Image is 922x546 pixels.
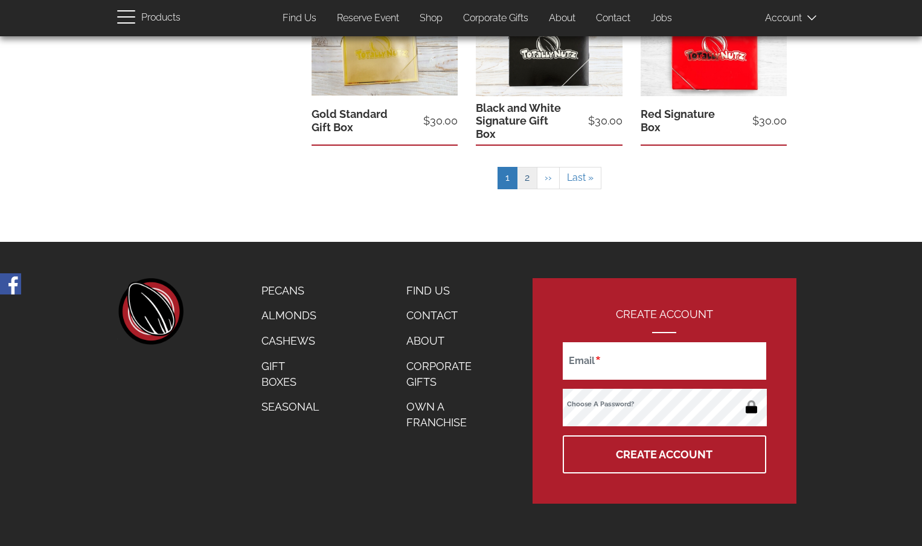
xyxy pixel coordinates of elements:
[545,172,552,183] span: ››
[454,7,537,30] a: Corporate Gifts
[476,102,561,140] a: Black and White Signature Gift Box
[642,7,681,30] a: Jobs
[328,7,408,30] a: Reserve Event
[397,303,495,328] a: Contact
[397,278,495,304] a: Find Us
[312,108,388,134] a: Gold Standard Gift Box
[252,278,328,304] a: Pecans
[117,278,184,345] a: home
[641,108,715,134] a: Red Signature Box
[252,394,328,420] a: Seasonal
[252,303,328,328] a: Almonds
[540,7,584,30] a: About
[252,328,328,354] a: Cashews
[498,167,517,189] a: 1
[567,172,594,183] span: Last »
[517,167,537,189] a: 2
[411,7,452,30] a: Shop
[563,308,766,334] h2: Create Account
[563,342,766,380] input: Email
[274,7,325,30] a: Find Us
[397,394,495,435] a: Own a Franchise
[563,435,766,473] button: Create Account
[141,9,181,27] span: Products
[397,354,495,394] a: Corporate Gifts
[587,7,639,30] a: Contact
[397,328,495,354] a: About
[252,354,328,394] a: Gift Boxes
